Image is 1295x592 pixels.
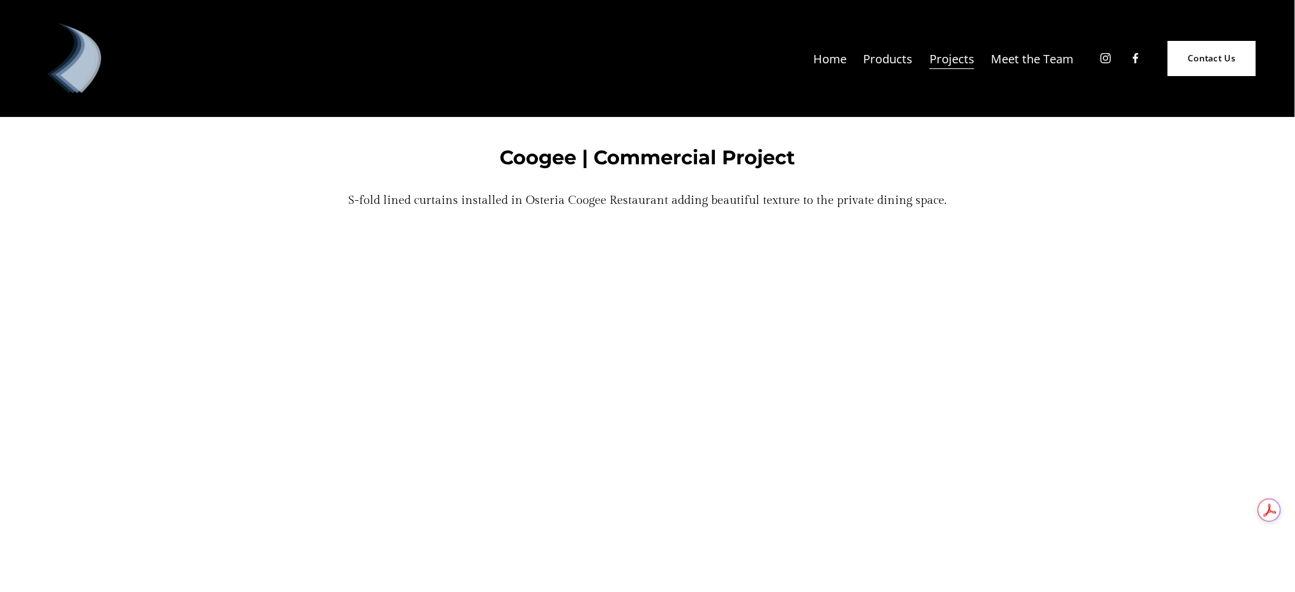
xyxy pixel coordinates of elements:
a: Facebook [1130,52,1142,65]
a: Meet the Team [992,47,1074,70]
h4: Coogee | Commercial Project [191,144,1104,171]
a: Contact Us [1168,41,1256,77]
a: Home [814,47,847,70]
p: S-fold lined curtains installed in Osteria Coogee Restaurant adding beautiful texture to the priv... [191,191,1104,210]
a: Instagram [1100,52,1112,65]
img: Debonair | Curtains, Blinds, Shutters &amp; Awnings [39,23,109,93]
a: Projects [930,47,974,70]
span: Products [864,48,913,69]
a: folder dropdown [864,47,913,70]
